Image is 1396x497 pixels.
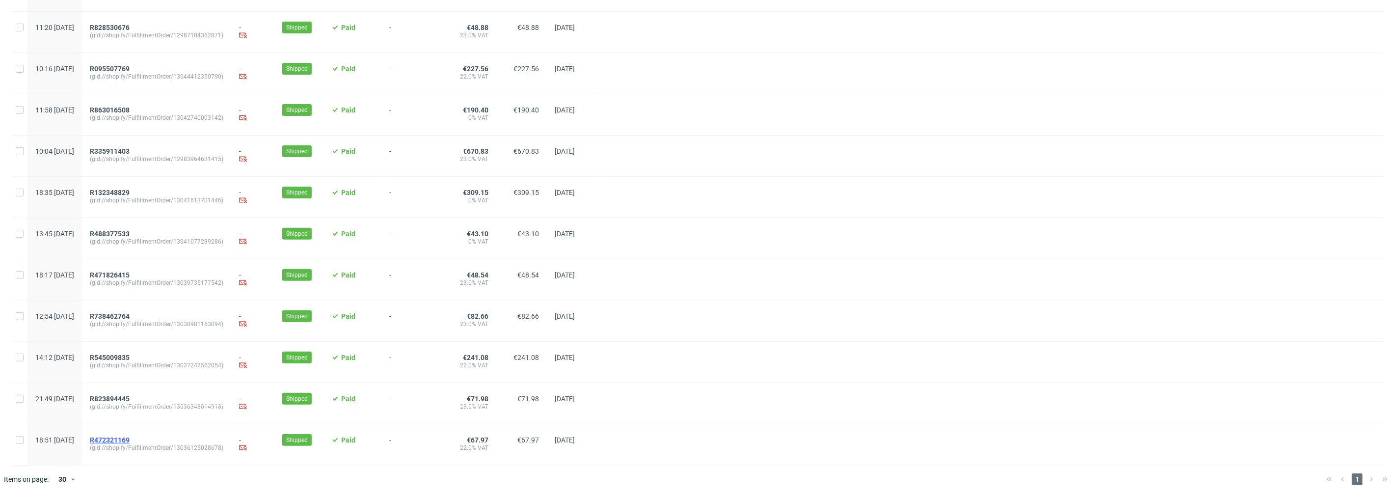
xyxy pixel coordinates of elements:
[513,147,539,155] span: €670.83
[513,65,539,73] span: €227.56
[286,353,308,362] span: Shipped
[35,106,74,114] span: 11:58 [DATE]
[90,354,132,361] a: R545009835
[90,189,132,196] a: R132348829
[4,474,49,484] span: Items on page:
[463,106,488,114] span: €190.40
[90,147,132,155] a: R335911403
[517,395,539,403] span: €71.98
[555,24,575,31] span: [DATE]
[90,436,130,444] span: R472321169
[555,271,575,279] span: [DATE]
[286,394,308,403] span: Shipped
[239,312,267,330] div: -
[53,472,70,486] div: 30
[453,196,488,204] span: 0% VAT
[35,147,74,155] span: 10:04 [DATE]
[555,230,575,238] span: [DATE]
[341,271,355,279] span: Paid
[239,106,267,123] div: -
[463,147,488,155] span: €670.83
[90,114,223,122] span: (gid://shopify/FulfillmentOrder/13042740003142)
[90,189,130,196] span: R132348829
[453,361,488,369] span: 22.0% VAT
[389,24,437,41] span: -
[239,65,267,82] div: -
[90,230,132,238] a: R488377533
[453,444,488,452] span: 22.0% VAT
[90,24,132,31] a: R828530676
[35,230,74,238] span: 13:45 [DATE]
[389,312,437,330] span: -
[1352,473,1363,485] span: 1
[555,189,575,196] span: [DATE]
[90,444,223,452] span: (gid://shopify/FulfillmentOrder/13036125028678)
[239,230,267,247] div: -
[35,395,74,403] span: 21:49 [DATE]
[341,24,355,31] span: Paid
[555,312,575,320] span: [DATE]
[467,230,488,238] span: €43.10
[517,312,539,320] span: €82.66
[453,114,488,122] span: 0% VAT
[90,361,223,369] span: (gid://shopify/FulfillmentOrder/13037247562054)
[90,31,223,39] span: (gid://shopify/FulfillmentOrder/12987104362871)
[35,436,74,444] span: 18:51 [DATE]
[90,403,223,411] span: (gid://shopify/FulfillmentOrder/13036348014918)
[341,189,355,196] span: Paid
[453,279,488,287] span: 23.0% VAT
[341,436,355,444] span: Paid
[286,147,308,156] span: Shipped
[389,395,437,412] span: -
[453,73,488,81] span: 22.0% VAT
[555,436,575,444] span: [DATE]
[35,189,74,196] span: 18:35 [DATE]
[286,271,308,279] span: Shipped
[555,147,575,155] span: [DATE]
[555,354,575,361] span: [DATE]
[90,73,223,81] span: (gid://shopify/FulfillmentOrder/13044412350790)
[389,230,437,247] span: -
[90,65,132,73] a: R095507769
[286,436,308,444] span: Shipped
[90,271,130,279] span: R471826415
[35,312,74,320] span: 12:54 [DATE]
[286,229,308,238] span: Shipped
[239,354,267,371] div: -
[341,354,355,361] span: Paid
[517,230,539,238] span: €43.10
[341,65,355,73] span: Paid
[35,354,74,361] span: 14:12 [DATE]
[463,65,488,73] span: €227.56
[453,403,488,411] span: 23.0% VAT
[389,147,437,165] span: -
[467,24,488,31] span: €48.88
[239,436,267,453] div: -
[90,279,223,287] span: (gid://shopify/FulfillmentOrder/13039735177542)
[341,230,355,238] span: Paid
[286,106,308,114] span: Shipped
[90,106,130,114] span: R863016508
[341,395,355,403] span: Paid
[90,196,223,204] span: (gid://shopify/FulfillmentOrder/13041613701446)
[555,65,575,73] span: [DATE]
[467,436,488,444] span: €67.97
[517,271,539,279] span: €48.54
[453,320,488,328] span: 23.0% VAT
[341,147,355,155] span: Paid
[239,24,267,41] div: -
[90,312,130,320] span: R738462764
[90,354,130,361] span: R545009835
[555,395,575,403] span: [DATE]
[90,312,132,320] a: R738462764
[239,189,267,206] div: -
[467,312,488,320] span: €82.66
[90,436,132,444] a: R472321169
[463,189,488,196] span: €309.15
[389,106,437,123] span: -
[239,147,267,165] div: -
[453,238,488,246] span: 0% VAT
[35,271,74,279] span: 18:17 [DATE]
[90,230,130,238] span: R488377533
[389,65,437,82] span: -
